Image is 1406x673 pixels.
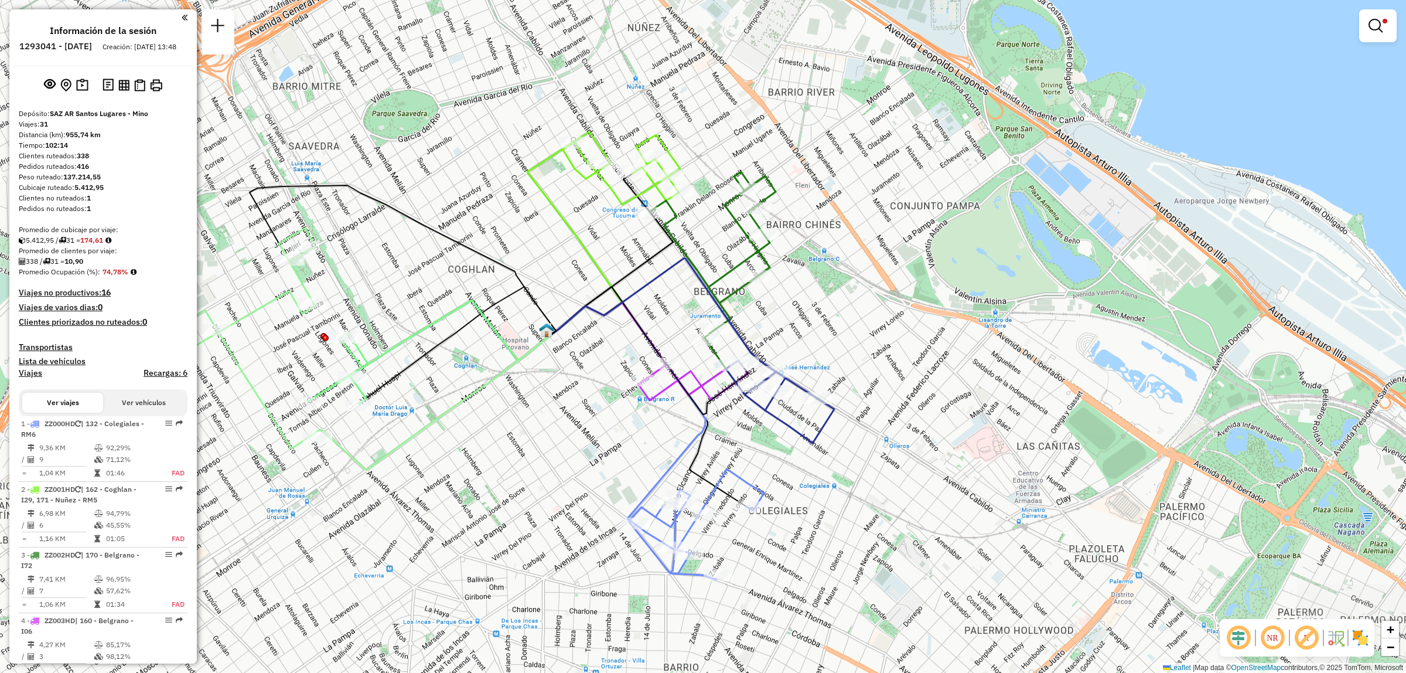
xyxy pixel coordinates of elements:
div: Map data © contributors,© 2025 TomTom, Microsoft [1160,663,1406,673]
button: Centro del mapa en el depósito o punto de apoyo [58,76,74,94]
td: 6 [39,519,94,531]
span: 4 - [21,616,134,635]
span: Ocultar NR [1258,624,1286,652]
span: ZZ000HD [45,419,75,428]
td: 9,36 KM [39,442,94,454]
a: Nueva sesión y búsqueda [206,14,230,40]
a: Viajes [19,368,42,378]
h4: Recargas: 6 [144,368,187,378]
td: 1,06 KM [39,599,94,610]
i: % Cubicaje en uso [94,522,103,529]
td: / [21,454,27,465]
span: Ocultar desplazamiento [1224,624,1253,652]
img: Flujo de la calle [1326,628,1345,647]
i: Clientes [28,587,35,594]
td: 96,95% [105,573,157,585]
h4: Información de la sesión [50,25,156,36]
td: 92,29% [105,442,157,454]
strong: 5.412,95 [74,183,104,192]
strong: 1 [87,204,91,213]
i: Distancia (km) [28,444,35,451]
div: Promedio de cubicaje por viaje: [19,225,187,235]
span: 3 - [21,550,139,570]
strong: 102:14 [45,141,68,149]
td: FAD [157,533,185,545]
button: Log de desbloqueo de sesión [100,76,116,94]
strong: SAZ AR Santos Lugares - Mino [50,109,148,118]
div: Creación: [DATE] 13:48 [98,42,181,52]
button: Imprimir viajes [148,77,165,94]
td: = [21,599,27,610]
span: | 170 - Belgrano - I72 [21,550,139,570]
i: Clientes [19,258,26,265]
h6: 1293041 - [DATE] [19,41,92,52]
span: Filtro Ativo [1383,19,1387,23]
i: Tiempo en ruta [94,470,100,477]
button: Sugerencias de ruteo [74,76,91,94]
td: 3 [39,651,94,662]
span: Mostrar etiqueta [1292,624,1320,652]
div: Viajes: [19,119,187,130]
i: Distancia (km) [28,510,35,517]
i: Vehículo ya utilizado en esta sesión [75,552,81,559]
button: Ver vehículos [103,393,184,413]
i: Viajes [43,258,50,265]
td: 57,62% [105,585,157,597]
td: 6,98 KM [39,508,94,519]
h4: Clientes priorizados no ruteados: [19,317,187,327]
i: Viajes [59,237,66,244]
td: 1,16 KM [39,533,94,545]
span: | 132 - Colegiales - RM6 [21,419,144,439]
td: 9 [39,454,94,465]
h4: Lista de vehículos [19,356,187,366]
td: 85,17% [105,639,157,651]
strong: 10,90 [64,257,83,266]
strong: 31 [40,120,48,128]
div: Clientes ruteados: [19,151,187,161]
strong: 16 [101,287,111,298]
i: % Peso en uso [94,444,103,451]
strong: 1 [87,193,91,202]
i: % Cubicaje en uso [94,456,103,463]
i: Clientes [28,456,35,463]
div: Peso ruteado: [19,172,187,182]
td: 1,04 KM [39,467,94,479]
div: Promedio de clientes por viaje: [19,246,187,256]
div: Cubicaje ruteado: [19,182,187,193]
i: Tiempo en ruta [94,601,100,608]
em: Opciones [165,420,172,427]
strong: 338 [77,151,89,160]
img: UDC - Santos Lugares [539,322,554,338]
em: Ruta exportada [176,617,183,624]
td: 4,27 KM [39,639,94,651]
td: 7 [39,585,94,597]
i: Clientes [28,522,35,529]
td: 7,41 KM [39,573,94,585]
div: Pedidos no ruteados: [19,203,187,214]
i: % Peso en uso [94,510,103,517]
i: Distancia (km) [28,641,35,648]
td: / [21,519,27,531]
a: Mostrar filtros [1364,14,1392,38]
i: Vehículo ya utilizado en esta sesión [75,420,81,427]
td: 94,79% [105,508,157,519]
i: Tiempo en ruta [94,535,100,542]
span: ZZ002HD [45,550,75,559]
i: Clientes [28,653,35,660]
td: = [21,467,27,479]
span: ZZ001HD [45,485,75,494]
a: Zoom out [1381,638,1399,656]
strong: 137.214,55 [63,172,101,181]
div: Distancia (km): [19,130,187,140]
em: Opciones [165,551,172,558]
em: Opciones [165,485,172,492]
h4: Viajes de varios dias: [19,302,187,312]
em: Promedio calculado usando la ocupación más alta (%Peso o %Cubicaje) de cada viaje en la sesión. N... [131,268,136,276]
i: Distancia (km) [28,576,35,583]
strong: 0 [142,317,147,327]
h4: Transportistas [19,342,187,352]
strong: 174,61 [80,236,103,244]
button: Indicadores de ruteo por entrega [132,77,148,94]
button: Ver viajes [22,393,103,413]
